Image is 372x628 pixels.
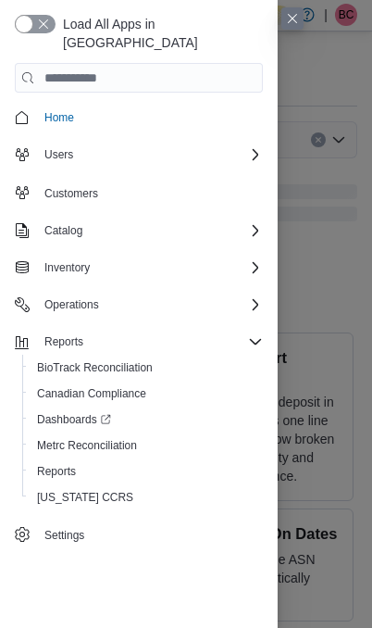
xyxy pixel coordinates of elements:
[37,523,263,546] span: Settings
[30,383,154,405] a: Canadian Compliance
[44,297,99,312] span: Operations
[37,360,153,375] span: BioTrack Reconciliation
[37,107,81,129] a: Home
[30,383,263,405] span: Canadian Compliance
[7,218,270,244] button: Catalog
[30,357,160,379] a: BioTrack Reconciliation
[22,381,270,407] button: Canadian Compliance
[15,96,263,552] nav: Complex example
[44,334,83,349] span: Reports
[37,144,263,166] span: Users
[37,294,106,316] button: Operations
[37,331,91,353] button: Reports
[22,433,270,458] button: Metrc Reconciliation
[7,104,270,131] button: Home
[37,331,263,353] span: Reports
[37,490,133,505] span: [US_STATE] CCRS
[37,386,146,401] span: Canadian Compliance
[56,15,263,52] span: Load All Apps in [GEOGRAPHIC_DATA]
[7,329,270,355] button: Reports
[30,408,118,431] a: Dashboards
[37,412,111,427] span: Dashboards
[7,255,270,281] button: Inventory
[37,106,263,129] span: Home
[30,460,263,483] span: Reports
[30,357,263,379] span: BioTrack Reconciliation
[44,223,82,238] span: Catalog
[22,458,270,484] button: Reports
[22,484,270,510] button: [US_STATE] CCRS
[30,460,83,483] a: Reports
[37,257,97,279] button: Inventory
[37,524,92,546] a: Settings
[7,292,270,318] button: Operations
[30,434,263,457] span: Metrc Reconciliation
[30,408,263,431] span: Dashboards
[37,144,81,166] button: Users
[37,464,76,479] span: Reports
[44,110,74,125] span: Home
[37,182,105,205] a: Customers
[7,142,270,168] button: Users
[7,521,270,548] button: Settings
[22,355,270,381] button: BioTrack Reconciliation
[37,220,90,242] button: Catalog
[7,179,270,206] button: Customers
[37,294,263,316] span: Operations
[30,486,141,509] a: [US_STATE] CCRS
[44,260,90,275] span: Inventory
[44,528,84,543] span: Settings
[37,181,263,204] span: Customers
[30,486,263,509] span: Washington CCRS
[44,147,73,162] span: Users
[22,407,270,433] a: Dashboards
[37,257,263,279] span: Inventory
[281,7,304,30] button: Close this dialog
[37,220,263,242] span: Catalog
[44,186,98,201] span: Customers
[37,438,137,453] span: Metrc Reconciliation
[30,434,144,457] a: Metrc Reconciliation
